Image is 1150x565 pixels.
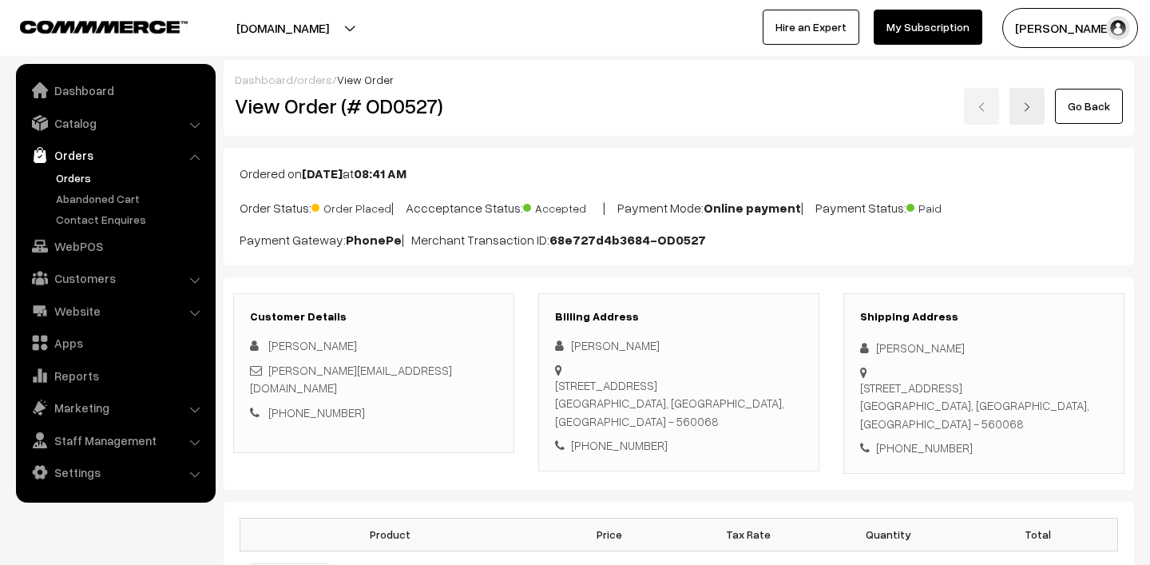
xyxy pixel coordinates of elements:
[180,8,385,48] button: [DOMAIN_NAME]
[235,94,515,118] h2: View Order (# OD0527)
[302,165,343,181] b: [DATE]
[20,328,210,357] a: Apps
[240,196,1118,217] p: Order Status: | Accceptance Status: | Payment Mode: | Payment Status:
[555,336,803,355] div: [PERSON_NAME]
[240,164,1118,183] p: Ordered on at
[20,296,210,325] a: Website
[20,264,210,292] a: Customers
[555,436,803,455] div: [PHONE_NUMBER]
[819,518,958,551] th: Quantity
[763,10,859,45] a: Hire an Expert
[240,518,540,551] th: Product
[1022,102,1032,112] img: right-arrow.png
[555,310,803,324] h3: Billing Address
[539,518,679,551] th: Price
[958,518,1118,551] th: Total
[52,169,210,186] a: Orders
[354,165,406,181] b: 08:41 AM
[860,439,1108,457] div: [PHONE_NUMBER]
[679,518,819,551] th: Tax Rate
[20,141,210,169] a: Orders
[311,196,391,217] span: Order Placed
[555,376,803,431] div: [STREET_ADDRESS] [GEOGRAPHIC_DATA], [GEOGRAPHIC_DATA], [GEOGRAPHIC_DATA] - 560068
[860,379,1108,433] div: [STREET_ADDRESS] [GEOGRAPHIC_DATA], [GEOGRAPHIC_DATA], [GEOGRAPHIC_DATA] - 560068
[20,393,210,422] a: Marketing
[20,426,210,455] a: Staff Management
[20,232,210,261] a: WebPOS
[52,211,210,228] a: Contact Enquires
[860,339,1108,357] div: [PERSON_NAME]
[1055,89,1123,124] a: Go Back
[1106,16,1130,40] img: user
[20,458,210,487] a: Settings
[1002,8,1138,48] button: [PERSON_NAME]
[20,21,188,33] img: COMMMERCE
[250,363,452,396] a: [PERSON_NAME][EMAIL_ADDRESS][DOMAIN_NAME]
[268,338,357,352] span: [PERSON_NAME]
[860,310,1108,324] h3: Shipping Address
[20,361,210,390] a: Reports
[704,200,801,216] b: Online payment
[235,71,1123,88] div: / /
[20,76,210,105] a: Dashboard
[268,405,365,420] a: [PHONE_NUMBER]
[20,16,160,35] a: COMMMERCE
[52,190,210,207] a: Abandoned Cart
[549,232,706,248] b: 68e727d4b3684-OD0527
[250,310,498,324] h3: Customer Details
[523,196,603,217] span: Accepted
[20,109,210,137] a: Catalog
[874,10,982,45] a: My Subscription
[906,196,986,217] span: Paid
[240,230,1118,249] p: Payment Gateway: | Merchant Transaction ID:
[235,73,293,86] a: Dashboard
[297,73,332,86] a: orders
[346,232,402,248] b: PhonePe
[337,73,394,86] span: View Order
